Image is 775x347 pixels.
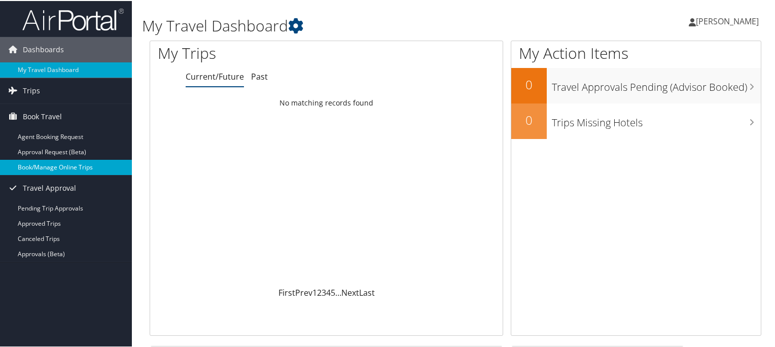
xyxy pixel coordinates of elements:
h3: Travel Approvals Pending (Advisor Booked) [552,74,761,93]
a: 3 [322,286,326,297]
h2: 0 [511,75,547,92]
a: Next [341,286,359,297]
span: Book Travel [23,103,62,128]
h1: My Action Items [511,42,761,63]
a: Past [251,70,268,81]
img: airportal-logo.png [22,7,124,30]
a: 4 [326,286,331,297]
h1: My Travel Dashboard [142,14,560,36]
h3: Trips Missing Hotels [552,110,761,129]
a: Current/Future [186,70,244,81]
a: First [278,286,295,297]
span: … [335,286,341,297]
h1: My Trips [158,42,348,63]
a: [PERSON_NAME] [689,5,769,36]
span: [PERSON_NAME] [696,15,759,26]
td: No matching records found [150,93,503,111]
a: Last [359,286,375,297]
a: 1 [312,286,317,297]
h2: 0 [511,111,547,128]
a: Prev [295,286,312,297]
a: 0Trips Missing Hotels [511,102,761,138]
span: Dashboards [23,36,64,61]
a: 2 [317,286,322,297]
a: 5 [331,286,335,297]
a: 0Travel Approvals Pending (Advisor Booked) [511,67,761,102]
span: Travel Approval [23,175,76,200]
span: Trips [23,77,40,102]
